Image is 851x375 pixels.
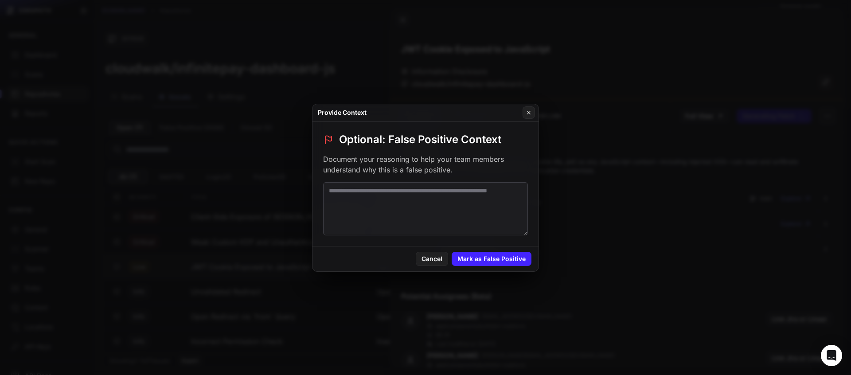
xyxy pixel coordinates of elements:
[323,154,528,175] p: Document your reasoning to help your team members understand why this is a false positive.
[452,252,531,266] button: Mark as False Positive
[821,345,842,366] div: Open Intercom Messenger
[339,133,501,147] h1: Optional: False Positive Context
[416,252,448,266] button: Cancel
[318,108,367,117] h4: Provide Context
